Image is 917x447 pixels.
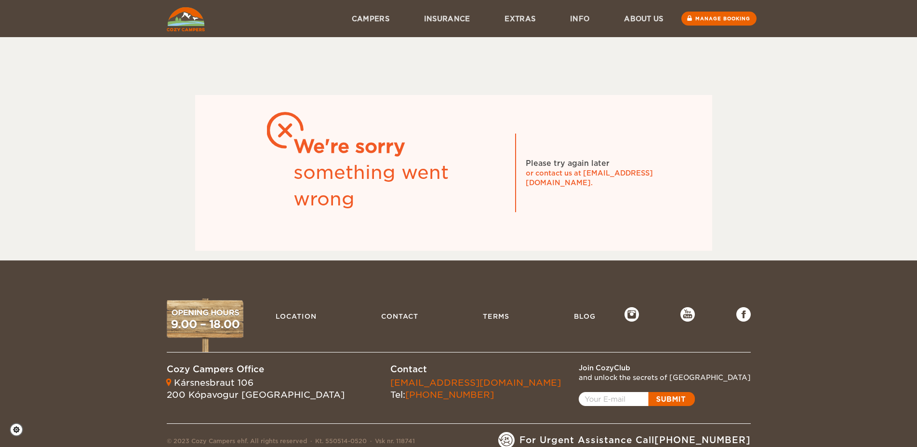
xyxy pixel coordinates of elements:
[681,12,757,26] a: Manage booking
[519,434,751,447] span: For Urgent Assistance Call
[579,373,751,382] div: and unlock the secrets of [GEOGRAPHIC_DATA]
[579,363,751,373] div: Join CozyClub
[376,307,423,325] a: Contact
[167,363,345,376] div: Cozy Campers Office
[654,435,751,445] a: [PHONE_NUMBER]
[405,390,494,400] a: [PHONE_NUMBER]
[478,307,514,325] a: Terms
[526,158,610,169] div: Please try again later
[271,307,321,325] a: Location
[526,168,670,188] div: or contact us at [EMAIL_ADDRESS][DOMAIN_NAME].
[167,377,345,401] div: Kársnesbraut 106 200 Kópavogur [GEOGRAPHIC_DATA]
[293,160,505,212] div: something went wrong
[293,134,505,160] div: We're sorry
[167,7,205,31] img: Cozy Campers
[579,392,695,406] a: Open popup
[390,363,561,376] div: Contact
[10,423,29,436] a: Cookie settings
[390,378,561,388] a: [EMAIL_ADDRESS][DOMAIN_NAME]
[390,377,561,401] div: Tel:
[569,307,600,325] a: Blog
